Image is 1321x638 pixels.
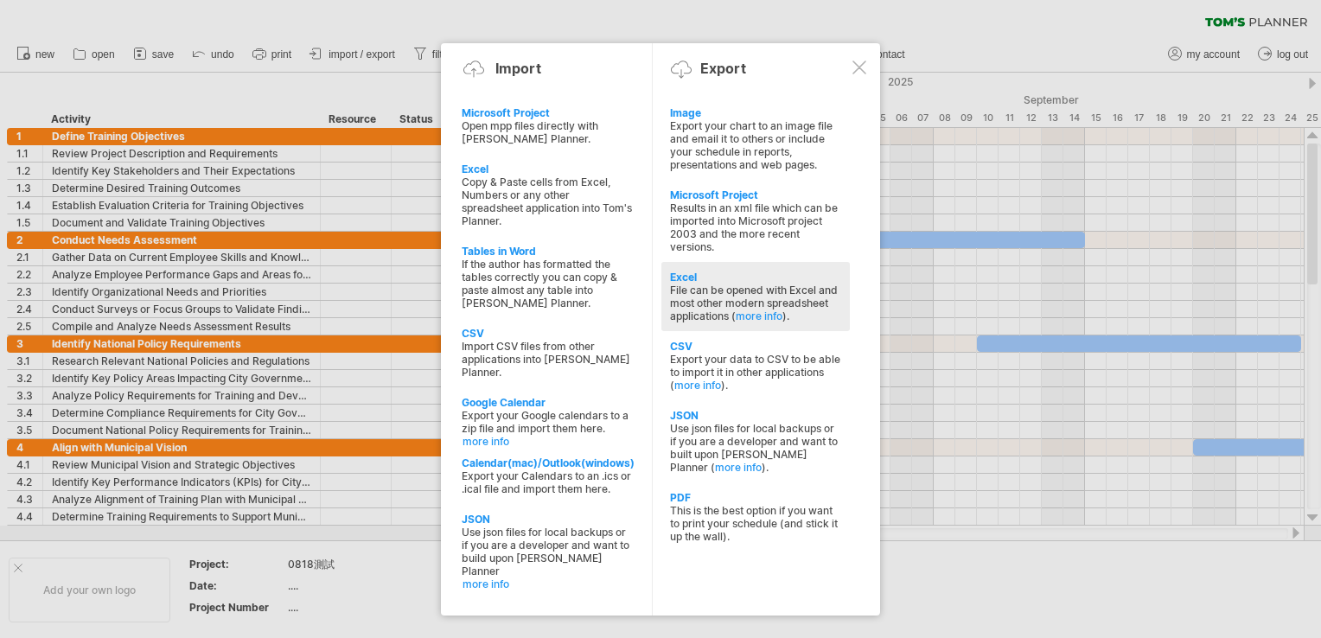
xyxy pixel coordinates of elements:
[736,309,782,322] a: more info
[674,379,721,392] a: more info
[670,504,841,543] div: This is the best option if you want to print your schedule (and stick it up the wall).
[670,188,841,201] div: Microsoft Project
[670,491,841,504] div: PDF
[670,409,841,422] div: JSON
[495,60,541,77] div: Import
[670,340,841,353] div: CSV
[463,577,634,590] a: more info
[463,435,634,448] a: more info
[670,422,841,474] div: Use json files for local backups or if you are a developer and want to built upon [PERSON_NAME] P...
[462,258,633,309] div: If the author has formatted the tables correctly you can copy & paste almost any table into [PERS...
[462,245,633,258] div: Tables in Word
[715,461,762,474] a: more info
[462,175,633,227] div: Copy & Paste cells from Excel, Numbers or any other spreadsheet application into Tom's Planner.
[670,353,841,392] div: Export your data to CSV to be able to import it in other applications ( ).
[462,163,633,175] div: Excel
[670,119,841,171] div: Export your chart to an image file and email it to others or include your schedule in reports, pr...
[700,60,746,77] div: Export
[670,284,841,322] div: File can be opened with Excel and most other modern spreadsheet applications ( ).
[670,271,841,284] div: Excel
[670,106,841,119] div: Image
[670,201,841,253] div: Results in an xml file which can be imported into Microsoft project 2003 and the more recent vers...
